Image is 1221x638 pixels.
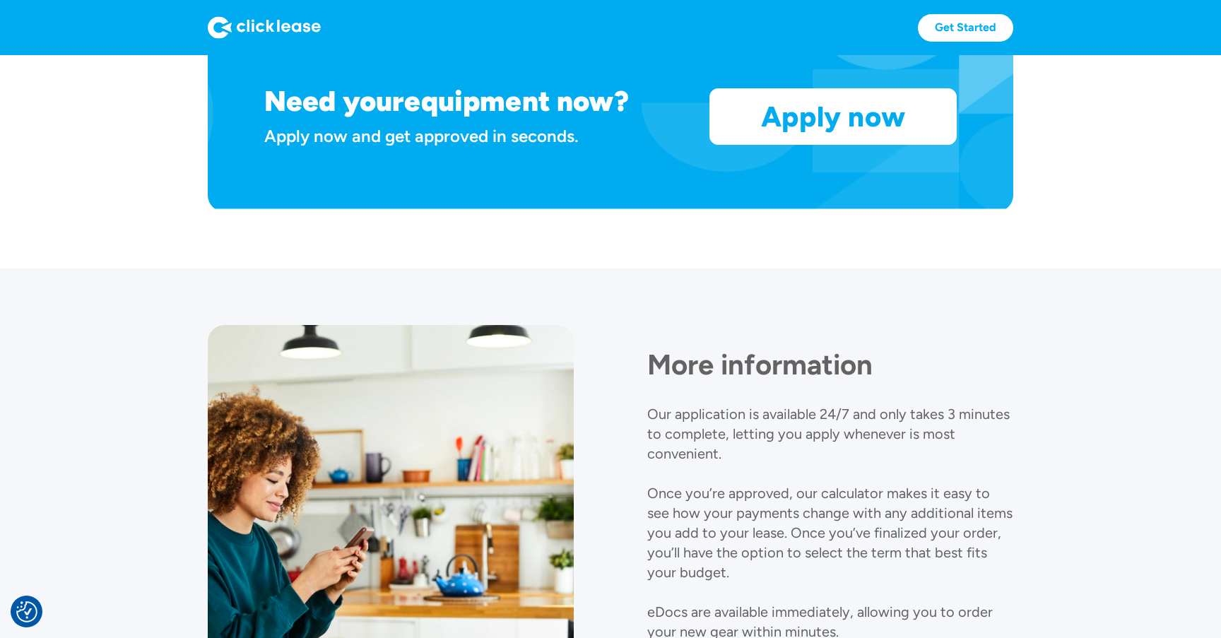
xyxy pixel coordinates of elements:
button: Consent Preferences [16,601,37,622]
a: Apply now [710,89,956,144]
h1: More information [647,348,1013,382]
img: Revisit consent button [16,601,37,622]
h1: Need your [264,84,404,118]
a: Get Started [918,14,1013,42]
div: Apply now and get approved in seconds. [264,124,692,148]
h1: equipment now? [404,84,628,118]
img: Logo [208,16,321,39]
